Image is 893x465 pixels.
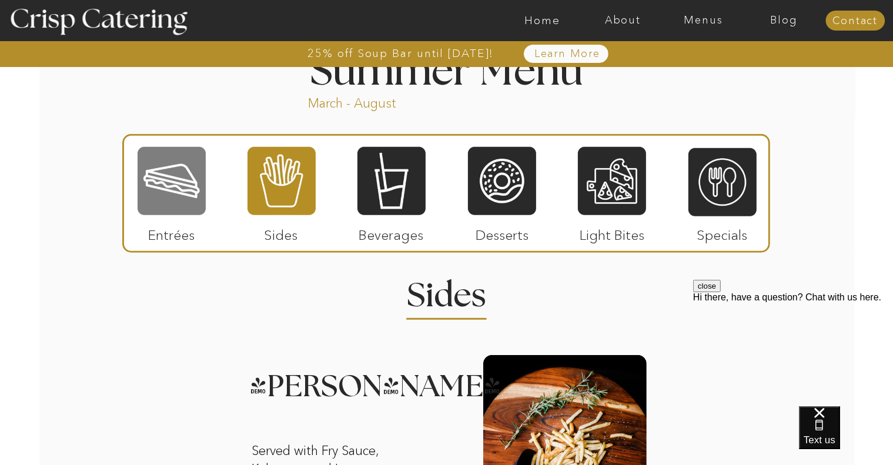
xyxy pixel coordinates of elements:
a: Learn More [507,48,628,60]
p: Entrées [133,215,211,249]
h2: Sides [389,279,504,302]
p: Light Bites [573,215,651,249]
p: Desserts [463,215,541,249]
a: About [583,15,663,26]
a: Home [502,15,583,26]
a: 25% off Soup Bar until [DATE]! [266,48,537,59]
h1: Summer Menu [283,52,610,86]
p: Specials [683,215,761,249]
a: Menus [663,15,744,26]
h3: [PERSON_NAME] [250,372,466,386]
iframe: podium webchat widget bubble [799,406,893,465]
a: Contact [825,15,885,27]
a: Blog [744,15,824,26]
p: Sides [242,215,320,249]
iframe: podium webchat widget prompt [693,280,893,421]
p: Beverages [352,215,430,249]
p: March - August [309,95,470,108]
